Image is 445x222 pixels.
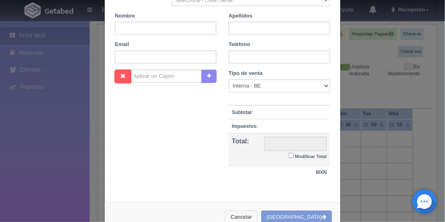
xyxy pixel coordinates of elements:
[229,106,261,120] th: Subtotal:
[229,119,261,133] th: Impuestos:
[289,153,294,158] input: Modificar Total
[131,70,202,83] input: Aplicar un Cupón
[229,12,253,20] label: Apellidos
[229,133,261,166] th: Total:
[316,169,327,175] strong: MXN
[229,70,263,77] label: Tipo de venta
[295,154,327,159] small: Modificar Total
[115,41,129,48] label: Email
[115,12,135,20] label: Nombre
[229,41,250,48] label: Teléfono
